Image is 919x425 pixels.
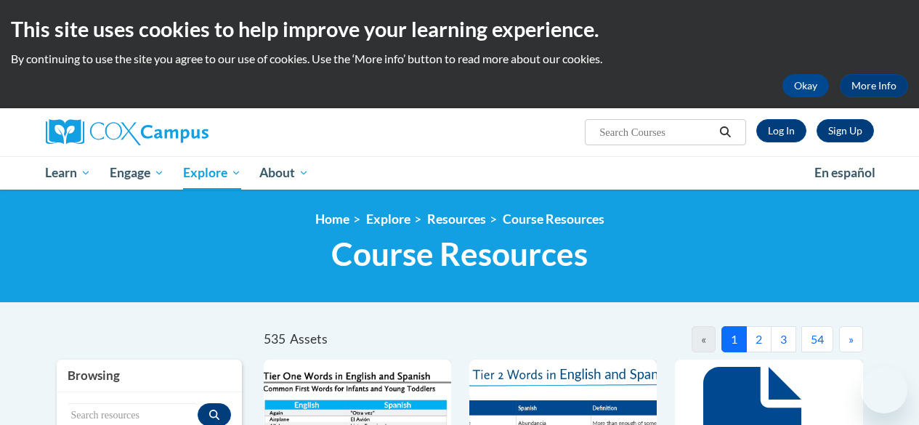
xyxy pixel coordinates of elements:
input: Search Courses [598,124,714,141]
button: Search [714,124,736,141]
span: Explore [183,164,241,182]
a: Resources [427,211,486,227]
span: Engage [110,164,164,182]
span: Course Resources [331,235,588,273]
button: 1 [721,326,747,352]
button: Next [839,326,863,352]
span: En español [814,165,875,180]
span: 535 [264,331,286,347]
iframe: Button to launch messaging window [861,367,907,413]
a: Explore [366,211,410,227]
a: Learn [36,156,101,190]
a: Log In [756,119,806,142]
a: Explore [174,156,251,190]
a: Course Resources [503,211,604,227]
span: Learn [45,164,91,182]
a: Engage [100,156,174,190]
button: 3 [771,326,796,352]
div: Main menu [35,156,885,190]
img: Cox Campus [46,119,209,145]
button: Okay [782,74,829,97]
button: 54 [801,326,833,352]
a: About [250,156,318,190]
button: 2 [746,326,772,352]
p: By continuing to use the site you agree to our use of cookies. Use the ‘More info’ button to read... [11,51,908,67]
h2: This site uses cookies to help improve your learning experience. [11,15,908,44]
a: En español [805,158,885,188]
span: Assets [290,331,328,347]
a: Home [315,211,349,227]
a: Cox Campus [46,119,307,145]
span: About [259,164,309,182]
a: Register [817,119,874,142]
h3: Browsing [68,367,231,384]
a: More Info [840,74,908,97]
nav: Pagination Navigation [563,326,863,352]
